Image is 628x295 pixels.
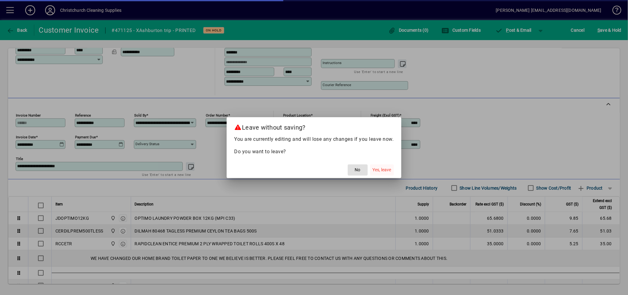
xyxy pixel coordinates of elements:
[348,164,368,176] button: No
[355,167,361,173] span: No
[227,117,401,135] h2: Leave without saving?
[373,167,391,173] span: Yes, leave
[234,148,394,155] p: Do you want to leave?
[234,136,394,143] p: You are currently editing and will lose any changes if you leave now.
[370,164,394,176] button: Yes, leave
